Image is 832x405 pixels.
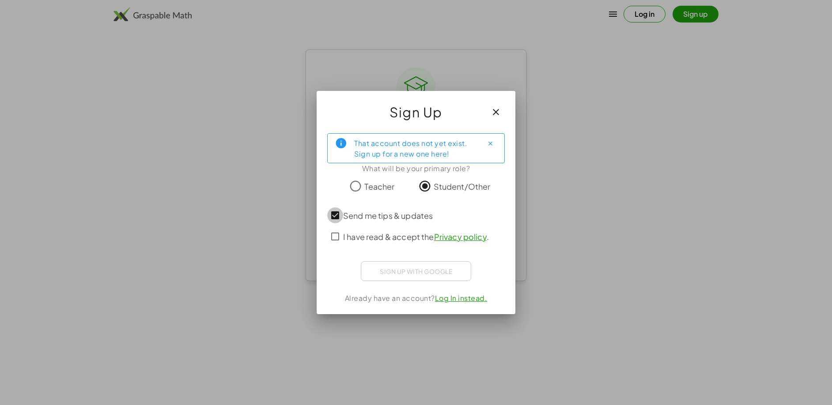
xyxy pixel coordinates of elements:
span: I have read & accept the . [343,231,489,243]
div: That account does not yet exist. Sign up for a new one here! [354,137,476,159]
a: Privacy policy [434,232,487,242]
span: Send me tips & updates [343,210,433,221]
div: Already have an account? [327,293,505,304]
div: What will be your primary role? [327,163,505,174]
a: Log In instead. [435,293,488,303]
span: Teacher [364,180,394,192]
button: Close [483,136,497,150]
span: Student/Other [434,180,491,192]
span: Sign Up [390,101,442,123]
